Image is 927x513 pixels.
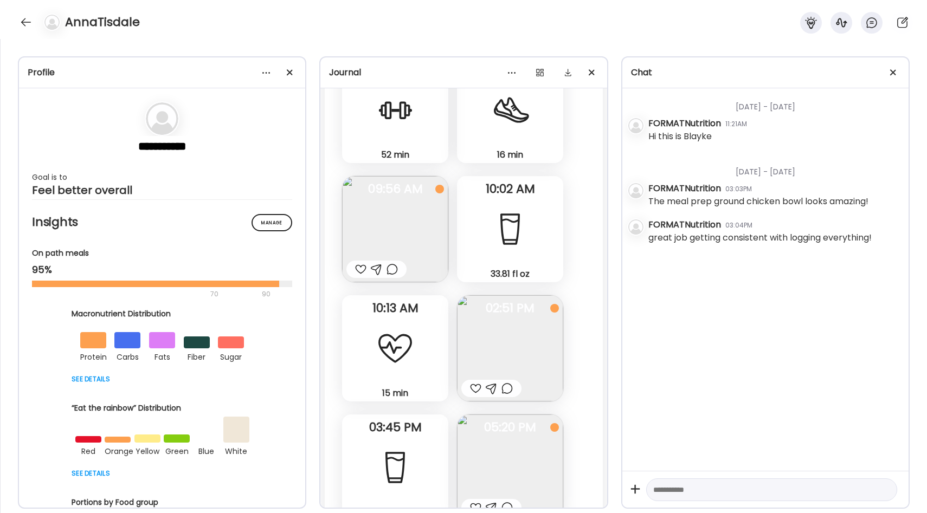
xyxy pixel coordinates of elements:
[164,443,190,458] div: green
[105,443,131,458] div: orange
[261,288,272,301] div: 90
[134,443,160,458] div: yellow
[346,387,444,399] div: 15 min
[725,184,752,194] div: 03:03PM
[114,348,140,363] div: carbs
[648,182,721,195] div: FORMATNutrition
[457,303,563,313] span: 02:51 PM
[218,348,244,363] div: sugar
[631,66,900,79] div: Chat
[628,118,643,133] img: bg-avatar-default.svg
[72,497,253,508] div: Portions by Food group
[32,263,292,276] div: 95%
[72,308,253,320] div: Macronutrient Distribution
[648,218,721,231] div: FORMATNutrition
[252,214,292,231] div: Manage
[75,443,101,458] div: red
[194,443,220,458] div: blue
[32,288,259,301] div: 70
[725,220,752,230] div: 03:04PM
[342,303,448,313] span: 10:13 AM
[72,402,253,414] div: “Eat the rainbow” Distribution
[457,184,563,194] span: 10:02 AM
[461,268,559,280] div: 33.81 fl oz
[32,214,292,230] h2: Insights
[32,184,292,197] div: Feel better overall
[223,443,249,458] div: white
[457,295,563,401] img: images%2FcV7EysEas1R32fDF4TQsKQUWdFk1%2FoQf4KPVFh69cbQGNfSiT%2FTtXs7cV7ilQXNCy3UdGe_240
[648,130,712,143] div: Hi this is Blayke
[342,184,448,194] span: 09:56 AM
[146,102,178,135] img: bg-avatar-default.svg
[342,176,448,282] img: images%2FcV7EysEas1R32fDF4TQsKQUWdFk1%2FBIJPPnGlcLHjmjYhykOm%2FLVp8NbPIXZV8KCZy3Wpt_240
[648,195,868,208] div: The meal prep ground chicken bowl looks amazing!
[648,231,872,244] div: great job getting consistent with logging everything!
[346,149,444,160] div: 52 min
[65,14,140,31] h4: AnnaTisdale
[32,248,292,259] div: On path meals
[648,88,900,117] div: [DATE] - [DATE]
[628,219,643,235] img: bg-avatar-default.svg
[149,348,175,363] div: fats
[457,423,563,432] span: 05:20 PM
[329,66,598,79] div: Journal
[725,119,747,129] div: 11:21AM
[648,117,721,130] div: FORMATNutrition
[342,423,448,432] span: 03:45 PM
[184,348,210,363] div: fiber
[44,15,60,30] img: bg-avatar-default.svg
[32,171,292,184] div: Goal is to
[461,149,559,160] div: 16 min
[648,153,900,182] div: [DATE] - [DATE]
[80,348,106,363] div: protein
[28,66,297,79] div: Profile
[628,183,643,198] img: bg-avatar-default.svg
